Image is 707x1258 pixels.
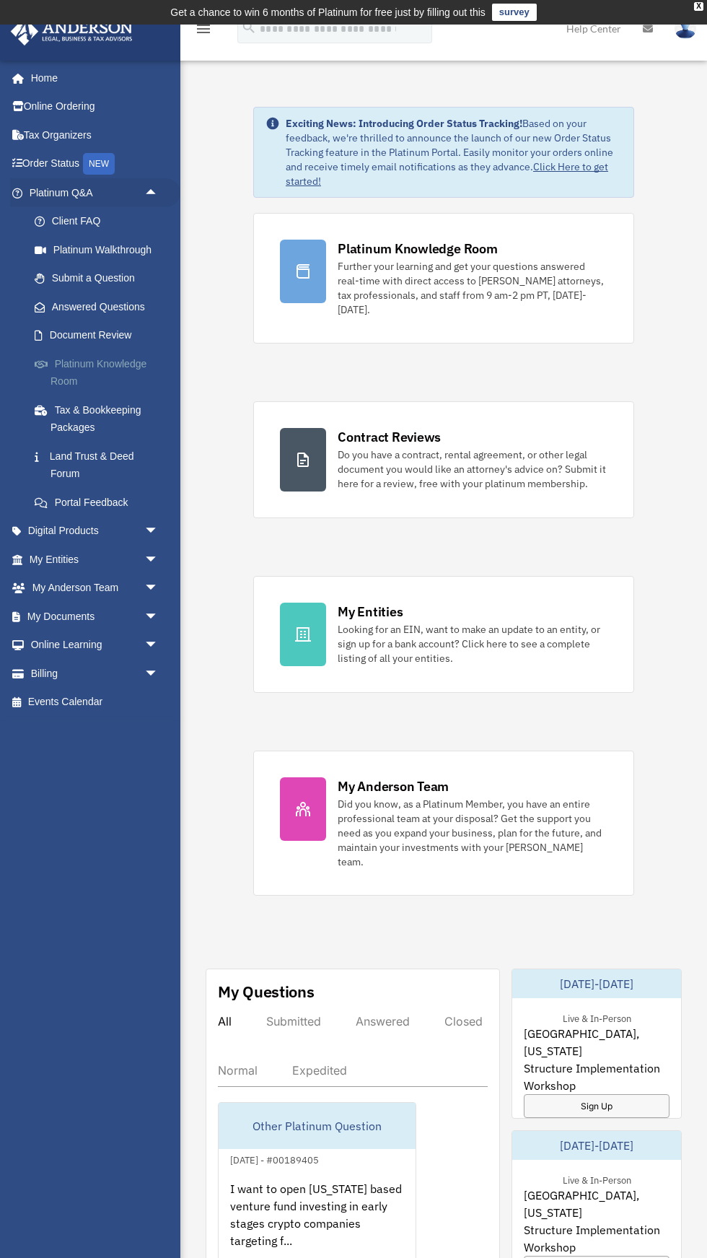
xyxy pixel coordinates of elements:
a: Digital Productsarrow_drop_down [10,517,180,546]
div: Further your learning and get your questions answered real-time with direct access to [PERSON_NAM... [338,259,607,317]
div: NEW [83,153,115,175]
a: Platinum Knowledge Room Further your learning and get your questions answered real-time with dire... [253,213,634,344]
span: arrow_drop_down [144,659,173,689]
div: Submitted [266,1014,321,1028]
span: arrow_drop_down [144,602,173,632]
a: Submit a Question [20,264,180,293]
div: Looking for an EIN, want to make an update to an entity, or sign up for a bank account? Click her... [338,622,607,665]
div: My Questions [218,981,315,1003]
a: Platinum Q&Aarrow_drop_up [10,178,180,207]
a: Events Calendar [10,688,180,717]
div: All [218,1014,232,1028]
div: [DATE]-[DATE] [512,1131,681,1160]
a: My Entities Looking for an EIN, want to make an update to an entity, or sign up for a bank accoun... [253,576,634,693]
span: Structure Implementation Workshop [524,1221,669,1256]
div: Normal [218,1063,258,1078]
i: menu [195,20,212,38]
a: Order StatusNEW [10,149,180,179]
div: [DATE] - #00189405 [219,1151,330,1166]
div: Answered [356,1014,410,1028]
span: arrow_drop_down [144,574,173,603]
a: Billingarrow_drop_down [10,659,180,688]
i: search [241,19,257,35]
div: Live & In-Person [551,1010,643,1025]
a: Sign Up [524,1094,669,1118]
div: Expedited [292,1063,347,1078]
div: close [694,2,703,11]
a: Tax Organizers [10,121,180,149]
a: Answered Questions [20,292,180,321]
div: Do you have a contract, rental agreement, or other legal document you would like an attorney's ad... [338,447,607,491]
a: Portal Feedback [20,488,180,517]
a: Platinum Walkthrough [20,235,180,264]
div: Based on your feedback, we're thrilled to announce the launch of our new Order Status Tracking fe... [286,116,622,188]
div: Contract Reviews [338,428,441,446]
a: My Entitiesarrow_drop_down [10,545,180,574]
span: arrow_drop_down [144,545,173,575]
a: Contract Reviews Do you have a contract, rental agreement, or other legal document you would like... [253,401,634,518]
a: Online Learningarrow_drop_down [10,631,180,660]
div: Live & In-Person [551,1171,643,1187]
div: Closed [444,1014,483,1028]
a: menu [195,25,212,38]
a: Document Review [20,321,180,350]
a: My Documentsarrow_drop_down [10,602,180,631]
div: Platinum Knowledge Room [338,240,498,258]
span: arrow_drop_up [144,178,173,208]
a: Tax & Bookkeeping Packages [20,396,180,442]
span: arrow_drop_down [144,631,173,660]
div: Get a chance to win 6 months of Platinum for free just by filling out this [170,4,486,21]
a: My Anderson Teamarrow_drop_down [10,574,180,603]
img: Anderson Advisors Platinum Portal [6,17,137,45]
div: [DATE]-[DATE] [512,969,681,998]
div: My Anderson Team [338,777,449,795]
a: Client FAQ [20,207,180,236]
img: User Pic [675,18,696,39]
a: Platinum Knowledge Room [20,349,180,396]
a: survey [492,4,537,21]
span: arrow_drop_down [144,517,173,546]
div: My Entities [338,603,403,621]
a: Home [10,64,173,92]
span: Structure Implementation Workshop [524,1060,669,1094]
div: Did you know, as a Platinum Member, you have an entire professional team at your disposal? Get th... [338,797,607,869]
span: [GEOGRAPHIC_DATA], [US_STATE] [524,1187,669,1221]
a: My Anderson Team Did you know, as a Platinum Member, you have an entire professional team at your... [253,751,634,896]
a: Land Trust & Deed Forum [20,442,180,488]
span: [GEOGRAPHIC_DATA], [US_STATE] [524,1025,669,1060]
a: Click Here to get started! [286,160,608,188]
a: Online Ordering [10,92,180,121]
strong: Exciting News: Introducing Order Status Tracking! [286,117,522,130]
div: Other Platinum Question [219,1103,416,1149]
